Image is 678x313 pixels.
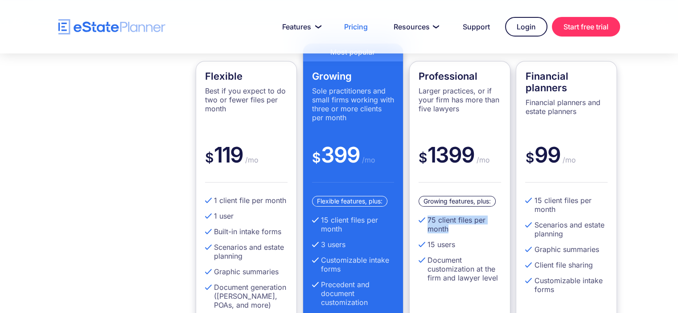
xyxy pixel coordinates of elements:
[525,196,608,214] li: 15 client files per month
[205,196,288,205] li: 1 client file per month
[312,150,321,166] span: $
[560,155,575,164] span: /mo
[419,256,501,282] li: Document customization at the firm and lawyer level
[383,18,448,36] a: Resources
[312,86,394,122] p: Sole practitioners and small firms working with three or more clients per month
[525,245,608,254] li: Graphic summaries
[205,227,288,236] li: Built-in intake forms
[312,142,394,183] div: 399
[419,70,501,82] h4: Professional
[312,196,387,207] div: Flexible features, plus:
[525,70,608,93] h4: Financial planners
[552,17,620,37] a: Start free trial
[419,215,501,233] li: 75 client files per month
[58,19,165,35] a: home
[419,150,427,166] span: $
[452,18,501,36] a: Support
[333,18,378,36] a: Pricing
[205,150,214,166] span: $
[525,98,608,116] p: Financial planners and estate planners
[312,280,394,307] li: Precedent and document customization
[525,142,608,183] div: 99
[525,220,608,238] li: Scenarios and estate planning
[505,17,547,37] a: Login
[525,150,534,166] span: $
[205,211,288,220] li: 1 user
[312,215,394,233] li: 15 client files per month
[205,243,288,260] li: Scenarios and estate planning
[419,196,496,207] div: Growing features, plus:
[205,142,288,183] div: 119
[419,86,501,113] p: Larger practices, or if your firm has more than five lawyers
[205,267,288,276] li: Graphic summaries
[271,18,329,36] a: Features
[525,260,608,269] li: Client file sharing
[312,240,394,249] li: 3 users
[419,240,501,249] li: 15 users
[312,70,394,82] h4: Growing
[525,276,608,294] li: Customizable intake forms
[312,256,394,273] li: Customizable intake forms
[205,70,288,82] h4: Flexible
[243,155,259,164] span: /mo
[205,283,288,309] li: Document generation ([PERSON_NAME], POAs, and more)
[474,155,490,164] span: /mo
[360,155,375,164] span: /mo
[419,142,501,183] div: 1399
[205,86,288,113] p: Best if you expect to do two or fewer files per month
